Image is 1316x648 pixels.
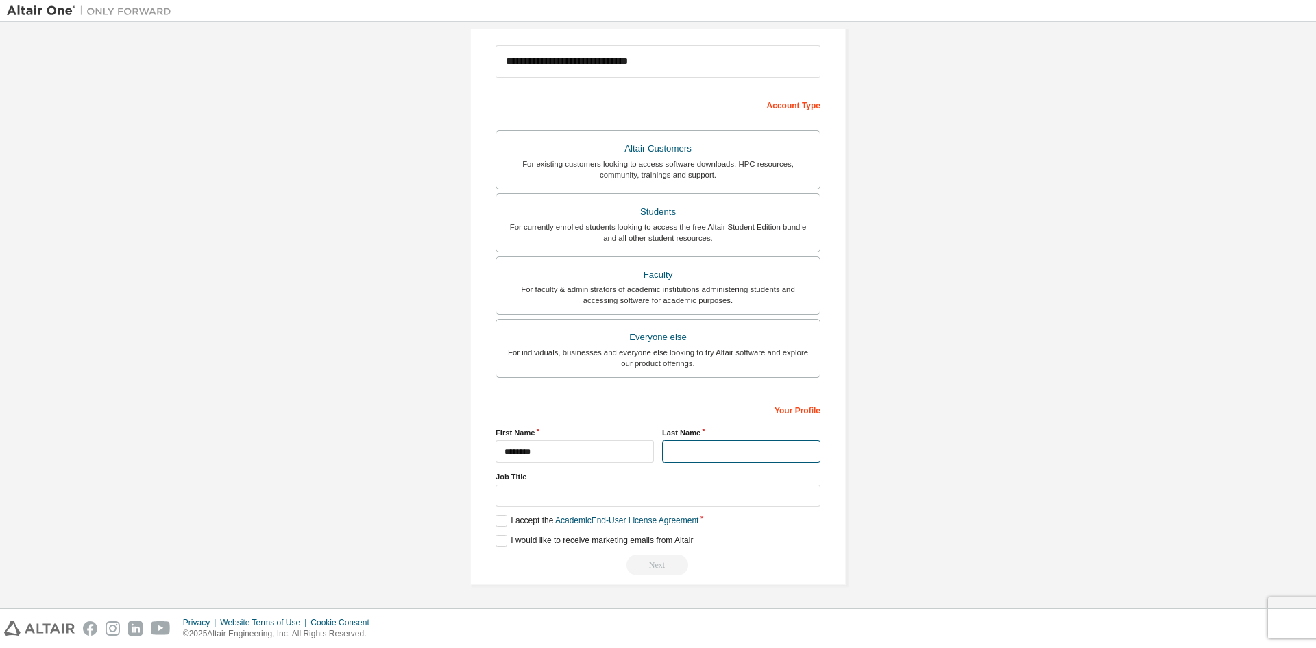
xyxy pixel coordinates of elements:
div: Faculty [504,265,812,285]
label: First Name [496,427,654,438]
div: Everyone else [504,328,812,347]
label: Job Title [496,471,820,482]
div: Account Type [496,93,820,115]
div: For individuals, businesses and everyone else looking to try Altair software and explore our prod... [504,347,812,369]
img: altair_logo.svg [4,621,75,636]
label: Last Name [662,427,820,438]
div: Website Terms of Use [220,617,310,628]
div: Read and acccept EULA to continue [496,555,820,575]
div: Your Profile [496,398,820,420]
img: Altair One [7,4,178,18]
img: youtube.svg [151,621,171,636]
p: © 2025 Altair Engineering, Inc. All Rights Reserved. [183,628,378,640]
div: Privacy [183,617,220,628]
label: I accept the [496,515,698,527]
div: Cookie Consent [310,617,377,628]
div: For currently enrolled students looking to access the free Altair Student Edition bundle and all ... [504,221,812,243]
img: facebook.svg [83,621,97,636]
img: linkedin.svg [128,621,143,636]
div: For existing customers looking to access software downloads, HPC resources, community, trainings ... [504,158,812,180]
img: instagram.svg [106,621,120,636]
div: Altair Customers [504,139,812,158]
a: Academic End-User License Agreement [555,516,698,525]
div: Students [504,202,812,221]
div: For faculty & administrators of academic institutions administering students and accessing softwa... [504,284,812,306]
label: I would like to receive marketing emails from Altair [496,535,693,547]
